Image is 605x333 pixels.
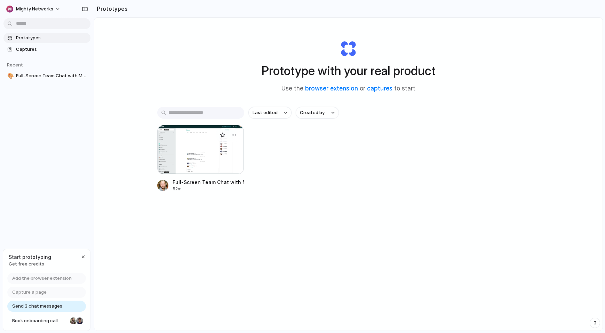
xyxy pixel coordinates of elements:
[16,34,88,41] span: Prototypes
[75,317,84,325] div: Christian Iacullo
[281,84,415,93] span: Use the or to start
[367,85,392,92] a: captures
[12,303,62,310] span: Send 3 chat messages
[3,44,90,55] a: Captures
[9,253,51,261] span: Start prototyping
[9,261,51,268] span: Get free credits
[12,275,72,282] span: Add the browser extension
[3,33,90,43] a: Prototypes
[94,5,128,13] h2: Prototypes
[173,179,244,186] div: Full-Screen Team Chat with Member Indicators
[16,72,88,79] span: Full-Screen Team Chat with Member Indicators
[253,109,278,116] span: Last edited
[173,186,244,192] div: 52m
[7,315,86,326] a: Book onboarding call
[248,107,292,119] button: Last edited
[12,289,47,296] span: Capture a page
[3,3,64,15] button: Mighty Networks
[7,62,23,68] span: Recent
[3,71,90,81] a: 🎨Full-Screen Team Chat with Member Indicators
[157,125,244,192] a: Full-Screen Team Chat with Member IndicatorsFull-Screen Team Chat with Member Indicators52m
[16,46,88,53] span: Captures
[296,107,339,119] button: Created by
[7,72,12,80] div: 🎨
[69,317,78,325] div: Nicole Kubica
[6,72,13,79] button: 🎨
[16,6,53,13] span: Mighty Networks
[12,317,67,324] span: Book onboarding call
[300,109,325,116] span: Created by
[262,62,436,80] h1: Prototype with your real product
[305,85,358,92] a: browser extension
